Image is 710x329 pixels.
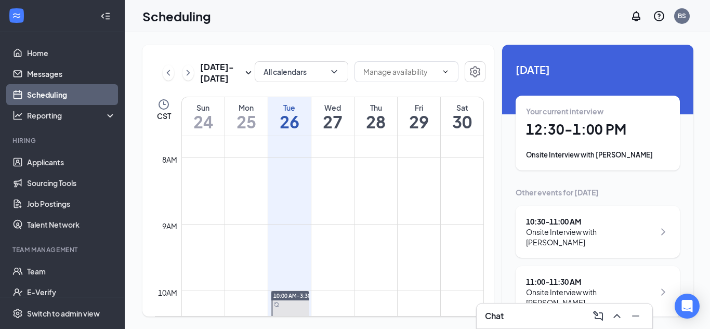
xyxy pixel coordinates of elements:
h1: Scheduling [142,7,211,25]
h3: Chat [485,310,504,322]
a: August 26, 2025 [268,97,311,136]
a: Home [27,43,116,63]
div: Team Management [12,245,114,254]
svg: Collapse [100,11,111,21]
div: 9am [160,220,179,232]
div: Onsite Interview with [PERSON_NAME] [526,287,654,308]
button: ComposeMessage [590,308,607,324]
a: Team [27,261,116,282]
h1: 27 [311,113,354,130]
svg: Clock [157,98,170,111]
h1: 28 [354,113,397,130]
div: Your current interview [526,106,669,116]
div: Fri [398,102,440,113]
span: CST [157,111,171,121]
div: BS [678,11,686,20]
svg: ChevronRight [657,226,669,238]
div: Hiring [12,136,114,145]
h3: [DATE] - [DATE] [200,61,242,84]
div: Wed [311,102,354,113]
svg: Settings [12,308,23,319]
div: Sat [441,102,483,113]
div: Open Intercom Messenger [675,294,700,319]
div: 11:00 - 11:30 AM [526,277,654,287]
svg: ChevronDown [329,67,339,77]
div: Switch to admin view [27,308,100,319]
div: Reporting [27,110,116,121]
a: August 27, 2025 [311,97,354,136]
svg: WorkstreamLogo [11,10,22,21]
a: August 25, 2025 [225,97,268,136]
div: 8am [160,154,179,165]
svg: Notifications [630,10,642,22]
a: August 29, 2025 [398,97,440,136]
div: Sun [182,102,225,113]
h1: 24 [182,113,225,130]
svg: ChevronRight [657,286,669,298]
div: Thu [354,102,397,113]
div: Mon [225,102,268,113]
a: Scheduling [27,84,116,105]
a: Talent Network [27,214,116,235]
svg: ChevronRight [183,67,193,79]
span: 10:00 AM-3:30 PM [273,292,320,299]
svg: SmallChevronDown [242,67,255,79]
div: Tue [268,102,311,113]
h1: 26 [268,113,311,130]
h1: 30 [441,113,483,130]
svg: Sync [274,302,279,307]
a: August 28, 2025 [354,97,397,136]
div: 10:30 - 11:00 AM [526,216,654,227]
svg: Analysis [12,110,23,121]
svg: ChevronLeft [163,67,174,79]
svg: ChevronUp [611,310,623,322]
svg: QuestionInfo [653,10,665,22]
h1: 25 [225,113,268,130]
a: Applicants [27,152,116,173]
button: ChevronLeft [163,65,174,81]
div: 10am [156,287,179,298]
svg: Minimize [629,310,642,322]
button: Settings [465,61,485,82]
a: Messages [27,63,116,84]
a: August 24, 2025 [182,97,225,136]
svg: Settings [469,65,481,78]
div: Onsite Interview with [PERSON_NAME] [526,227,654,247]
svg: ChevronDown [441,68,450,76]
div: Onsite Interview with [PERSON_NAME] [526,150,669,160]
a: Sourcing Tools [27,173,116,193]
button: All calendarsChevronDown [255,61,348,82]
a: E-Verify [27,282,116,302]
svg: ComposeMessage [592,310,604,322]
input: Manage availability [363,66,437,77]
button: Minimize [627,308,644,324]
button: ChevronRight [182,65,194,81]
a: Settings [465,61,485,84]
h1: 12:30 - 1:00 PM [526,121,669,138]
h1: 29 [398,113,440,130]
span: [DATE] [516,61,680,77]
a: August 30, 2025 [441,97,483,136]
button: ChevronUp [609,308,625,324]
a: Job Postings [27,193,116,214]
div: Other events for [DATE] [516,187,680,198]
